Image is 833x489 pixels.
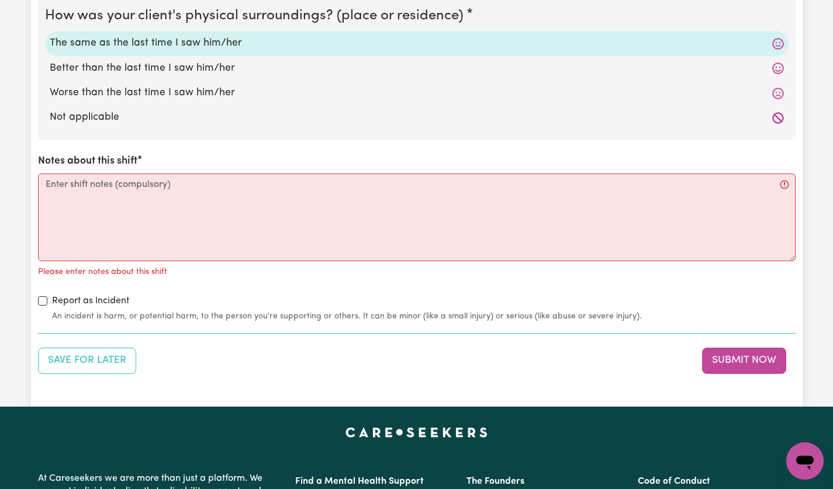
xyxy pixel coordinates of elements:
[38,266,167,279] p: Please enter notes about this shift
[45,5,468,26] legend: How was your client's physical surroundings? (place or residence)
[38,348,136,373] button: Save your job report
[38,154,137,169] label: Notes about this shift
[52,294,129,308] label: Report as Incident
[702,348,786,373] button: Submit your job report
[50,36,784,51] label: The same as the last time I saw him/her
[786,442,824,480] iframe: Button to launch messaging window
[50,61,784,76] label: Better than the last time I saw him/her
[52,310,796,322] small: An incident is harm, or potential harm, to the person you're supporting or others. It can be mino...
[638,477,710,486] a: Code of Conduct
[345,428,488,437] a: Careseekers home page
[50,85,784,100] label: Worse than the last time I saw him/her
[466,477,524,486] a: The Founders
[50,110,784,125] label: Not applicable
